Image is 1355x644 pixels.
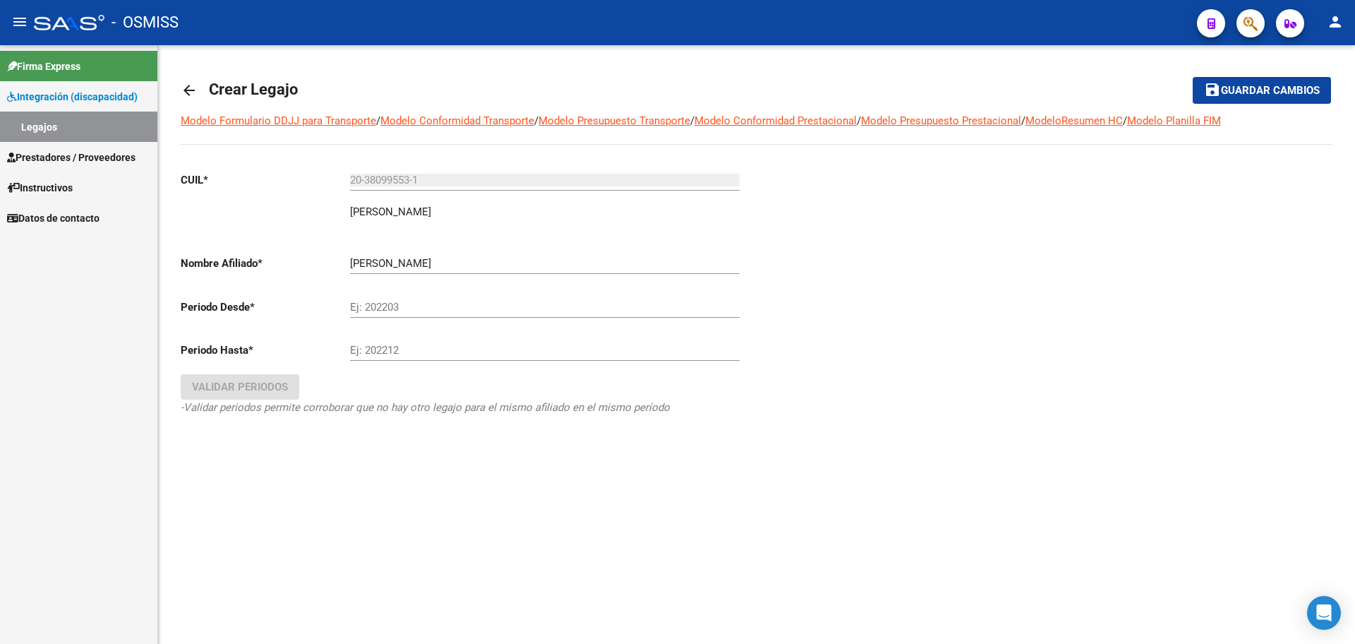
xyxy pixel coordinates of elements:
span: Crear Legajo [209,80,298,98]
a: Modelo Presupuesto Prestacional [861,114,1021,127]
p: CUIL [181,172,350,188]
button: Guardar cambios [1193,77,1331,103]
mat-icon: person [1327,13,1344,30]
a: Modelo Conformidad Prestacional [694,114,857,127]
div: / / / / / / [181,113,1332,466]
span: - OSMISS [112,7,179,38]
a: Modelo Planilla FIM [1127,114,1221,127]
span: Prestadores / Proveedores [7,150,135,165]
a: Modelo Conformidad Transporte [380,114,534,127]
p: [PERSON_NAME] [350,204,431,220]
span: Integración (discapacidad) [7,89,138,105]
i: -Validar periodos permite corroborar que no hay otro legajo para el mismo afiliado en el mismo pe... [181,401,670,414]
span: Validar Periodos [192,381,288,393]
mat-icon: arrow_back [181,82,198,99]
span: Guardar cambios [1221,85,1320,97]
mat-icon: menu [11,13,28,30]
mat-icon: save [1204,81,1221,98]
span: Datos de contacto [7,210,100,226]
p: Periodo Desde [181,299,350,315]
a: Modelo Formulario DDJJ para Transporte [181,114,376,127]
p: Periodo Hasta [181,342,350,358]
span: Instructivos [7,180,73,196]
button: Validar Periodos [181,374,299,400]
p: Nombre Afiliado [181,256,350,271]
span: Firma Express [7,59,80,74]
a: ModeloResumen HC [1025,114,1123,127]
div: Open Intercom Messenger [1307,596,1341,630]
a: Modelo Presupuesto Transporte [538,114,690,127]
